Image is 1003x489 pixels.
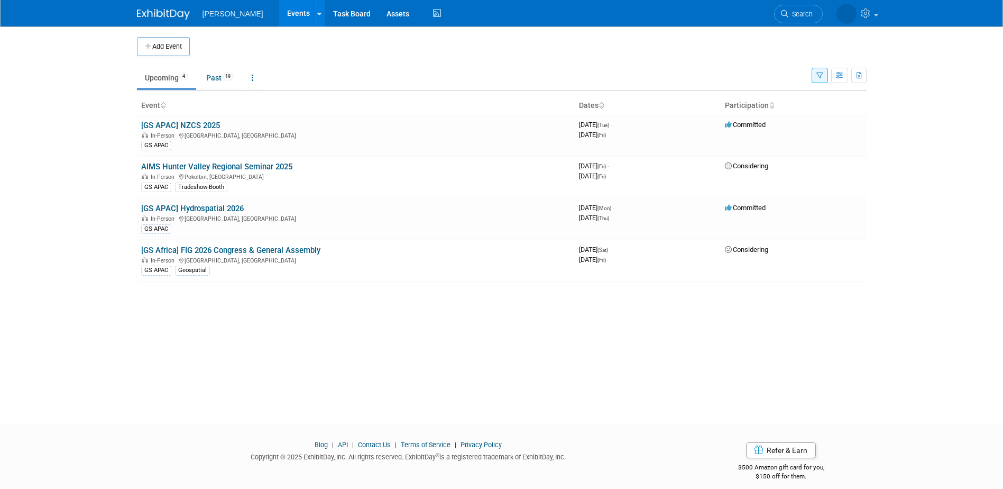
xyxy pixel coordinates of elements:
[721,97,867,115] th: Participation
[137,97,575,115] th: Event
[788,10,813,18] span: Search
[725,246,768,253] span: Considering
[613,204,614,212] span: -
[608,162,609,170] span: -
[141,224,171,234] div: GS APAC
[198,68,242,88] a: Past19
[141,121,220,130] a: [GS APAC] NZCS 2025
[597,122,609,128] span: (Tue)
[141,204,244,213] a: [GS APAC] Hydrospatial 2026
[141,141,171,150] div: GS APAC
[597,164,606,169] span: (Fri)
[141,183,171,192] div: GS APAC
[175,183,227,192] div: Tradeshow-Booth
[725,204,766,212] span: Committed
[461,441,502,449] a: Privacy Policy
[579,214,609,222] span: [DATE]
[141,172,570,180] div: Pokolbin, [GEOGRAPHIC_DATA]
[774,5,823,23] a: Search
[610,246,611,253] span: -
[611,121,612,129] span: -
[579,172,606,180] span: [DATE]
[160,101,165,110] a: Sort by Event Name
[579,256,606,264] span: [DATE]
[141,214,570,222] div: [GEOGRAPHIC_DATA], [GEOGRAPHIC_DATA]
[141,266,171,275] div: GS APAC
[179,73,188,80] span: 4
[696,472,867,481] div: $150 off for them.
[151,132,178,139] span: In-Person
[338,441,348,449] a: API
[597,174,606,179] span: (Fri)
[315,441,328,449] a: Blog
[575,97,721,115] th: Dates
[599,101,604,110] a: Sort by Start Date
[141,246,320,255] a: [GS Africa] FIG 2026 Congress & General Assembly
[151,174,178,180] span: In-Person
[137,450,680,462] div: Copyright © 2025 ExhibitDay, Inc. All rights reserved. ExhibitDay is a registered trademark of Ex...
[579,162,609,170] span: [DATE]
[222,73,234,80] span: 19
[725,162,768,170] span: Considering
[137,68,196,88] a: Upcoming4
[141,131,570,139] div: [GEOGRAPHIC_DATA], [GEOGRAPHIC_DATA]
[358,441,391,449] a: Contact Us
[142,257,148,262] img: In-Person Event
[142,215,148,221] img: In-Person Event
[137,9,190,20] img: ExhibitDay
[597,257,606,263] span: (Fri)
[175,266,210,275] div: Geospatial
[141,256,570,264] div: [GEOGRAPHIC_DATA], [GEOGRAPHIC_DATA]
[151,257,178,264] span: In-Person
[746,442,816,458] a: Refer & Earn
[579,246,611,253] span: [DATE]
[579,204,614,212] span: [DATE]
[203,10,263,18] span: [PERSON_NAME]
[579,121,612,129] span: [DATE]
[769,101,774,110] a: Sort by Participation Type
[836,4,857,24] img: Alexandra Hall
[436,452,439,458] sup: ®
[579,131,606,139] span: [DATE]
[597,132,606,138] span: (Fri)
[725,121,766,129] span: Committed
[142,174,148,179] img: In-Person Event
[141,162,292,171] a: AIMS Hunter Valley Regional Seminar 2025
[329,441,336,449] span: |
[401,441,450,449] a: Terms of Service
[151,215,178,222] span: In-Person
[597,247,608,253] span: (Sat)
[452,441,459,449] span: |
[696,456,867,481] div: $500 Amazon gift card for you,
[349,441,356,449] span: |
[137,37,190,56] button: Add Event
[392,441,399,449] span: |
[597,215,609,221] span: (Thu)
[597,205,611,211] span: (Mon)
[142,132,148,138] img: In-Person Event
